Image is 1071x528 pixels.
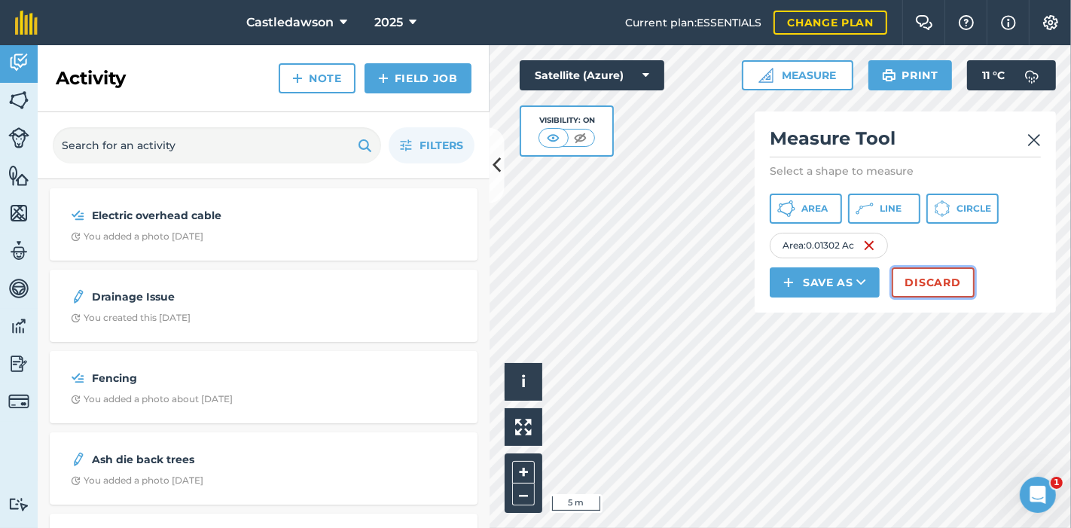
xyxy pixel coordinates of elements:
[71,450,86,468] img: svg+xml;base64,PD94bWwgdmVyc2lvbj0iMS4wIiBlbmNvZGluZz0idXRmLTgiPz4KPCEtLSBHZW5lcmF0b3I6IEFkb2JlIE...
[1042,15,1060,30] img: A cog icon
[1020,477,1056,513] iframe: Intercom live chat
[71,476,81,486] img: Clock with arrow pointing clockwise
[420,137,463,154] span: Filters
[8,51,29,74] img: svg+xml;base64,PD94bWwgdmVyc2lvbj0iMS4wIiBlbmNvZGluZz0idXRmLTgiPz4KPCEtLSBHZW5lcmF0b3I6IEFkb2JlIE...
[71,313,81,323] img: Clock with arrow pointing clockwise
[8,353,29,375] img: svg+xml;base64,PD94bWwgdmVyc2lvbj0iMS4wIiBlbmNvZGluZz0idXRmLTgiPz4KPCEtLSBHZW5lcmF0b3I6IEFkb2JlIE...
[358,136,372,154] img: svg+xml;base64,PHN2ZyB4bWxucz0iaHR0cDovL3d3dy53My5vcmcvMjAwMC9zdmciIHdpZHRoPSIxOSIgaGVpZ2h0PSIyNC...
[783,273,794,291] img: svg+xml;base64,PHN2ZyB4bWxucz0iaHR0cDovL3d3dy53My5vcmcvMjAwMC9zdmciIHdpZHRoPSIxNCIgaGVpZ2h0PSIyNC...
[967,60,1056,90] button: 11 °C
[59,441,468,496] a: Ash die back treesClock with arrow pointing clockwiseYou added a photo [DATE]
[8,277,29,300] img: svg+xml;base64,PD94bWwgdmVyc2lvbj0iMS4wIiBlbmNvZGluZz0idXRmLTgiPz4KPCEtLSBHZW5lcmF0b3I6IEFkb2JlIE...
[92,451,331,468] strong: Ash die back trees
[56,66,126,90] h2: Activity
[926,194,999,224] button: Circle
[8,497,29,511] img: svg+xml;base64,PD94bWwgdmVyc2lvbj0iMS4wIiBlbmNvZGluZz0idXRmLTgiPz4KPCEtLSBHZW5lcmF0b3I6IEFkb2JlIE...
[915,15,933,30] img: Two speech bubbles overlapping with the left bubble in the forefront
[1051,477,1063,489] span: 1
[880,203,902,215] span: Line
[59,197,468,252] a: Electric overhead cableClock with arrow pointing clockwiseYou added a photo [DATE]
[1027,131,1041,149] img: svg+xml;base64,PHN2ZyB4bWxucz0iaHR0cDovL3d3dy53My5vcmcvMjAwMC9zdmciIHdpZHRoPSIyMiIgaGVpZ2h0PSIzMC...
[8,315,29,337] img: svg+xml;base64,PD94bWwgdmVyc2lvbj0iMS4wIiBlbmNvZGluZz0idXRmLTgiPz4KPCEtLSBHZW5lcmF0b3I6IEFkb2JlIE...
[92,207,331,224] strong: Electric overhead cable
[59,279,468,333] a: Drainage IssueClock with arrow pointing clockwiseYou created this [DATE]
[8,391,29,412] img: svg+xml;base64,PD94bWwgdmVyc2lvbj0iMS4wIiBlbmNvZGluZz0idXRmLTgiPz4KPCEtLSBHZW5lcmF0b3I6IEFkb2JlIE...
[279,63,355,93] a: Note
[59,360,468,414] a: FencingClock with arrow pointing clockwiseYou added a photo about [DATE]
[773,11,887,35] a: Change plan
[758,68,773,83] img: Ruler icon
[539,114,596,127] div: Visibility: On
[8,127,29,148] img: svg+xml;base64,PD94bWwgdmVyc2lvbj0iMS4wIiBlbmNvZGluZz0idXRmLTgiPz4KPCEtLSBHZW5lcmF0b3I6IEFkb2JlIE...
[8,240,29,262] img: svg+xml;base64,PD94bWwgdmVyc2lvbj0iMS4wIiBlbmNvZGluZz0idXRmLTgiPz4KPCEtLSBHZW5lcmF0b3I6IEFkb2JlIE...
[53,127,381,163] input: Search for an activity
[15,11,38,35] img: fieldmargin Logo
[848,194,920,224] button: Line
[71,312,191,324] div: You created this [DATE]
[1001,14,1016,32] img: svg+xml;base64,PHN2ZyB4bWxucz0iaHR0cDovL3d3dy53My5vcmcvMjAwMC9zdmciIHdpZHRoPSIxNyIgaGVpZ2h0PSIxNy...
[71,232,81,242] img: Clock with arrow pointing clockwise
[770,194,842,224] button: Area
[544,130,563,145] img: svg+xml;base64,PHN2ZyB4bWxucz0iaHR0cDovL3d3dy53My5vcmcvMjAwMC9zdmciIHdpZHRoPSI1MCIgaGVpZ2h0PSI0MC...
[625,14,761,31] span: Current plan : ESSENTIALS
[957,15,975,30] img: A question mark icon
[71,369,85,387] img: svg+xml;base64,PD94bWwgdmVyc2lvbj0iMS4wIiBlbmNvZGluZz0idXRmLTgiPz4KPCEtLSBHZW5lcmF0b3I6IEFkb2JlIE...
[512,461,535,484] button: +
[957,203,991,215] span: Circle
[1017,60,1047,90] img: svg+xml;base64,PD94bWwgdmVyc2lvbj0iMS4wIiBlbmNvZGluZz0idXRmLTgiPz4KPCEtLSBHZW5lcmF0b3I6IEFkb2JlIE...
[882,66,896,84] img: svg+xml;base64,PHN2ZyB4bWxucz0iaHR0cDovL3d3dy53My5vcmcvMjAwMC9zdmciIHdpZHRoPSIxOSIgaGVpZ2h0PSIyNC...
[770,267,880,298] button: Save as
[71,288,86,306] img: svg+xml;base64,PD94bWwgdmVyc2lvbj0iMS4wIiBlbmNvZGluZz0idXRmLTgiPz4KPCEtLSBHZW5lcmF0b3I6IEFkb2JlIE...
[520,60,664,90] button: Satellite (Azure)
[770,233,888,258] div: Area : 0.01302 Ac
[770,127,1041,157] h2: Measure Tool
[365,63,471,93] a: Field Job
[378,69,389,87] img: svg+xml;base64,PHN2ZyB4bWxucz0iaHR0cDovL3d3dy53My5vcmcvMjAwMC9zdmciIHdpZHRoPSIxNCIgaGVpZ2h0PSIyNC...
[868,60,953,90] button: Print
[71,395,81,404] img: Clock with arrow pointing clockwise
[71,475,203,487] div: You added a photo [DATE]
[92,288,331,305] strong: Drainage Issue
[389,127,474,163] button: Filters
[512,484,535,505] button: –
[71,206,85,224] img: svg+xml;base64,PD94bWwgdmVyc2lvbj0iMS4wIiBlbmNvZGluZz0idXRmLTgiPz4KPCEtLSBHZW5lcmF0b3I6IEFkb2JlIE...
[71,393,233,405] div: You added a photo about [DATE]
[863,237,875,255] img: svg+xml;base64,PHN2ZyB4bWxucz0iaHR0cDovL3d3dy53My5vcmcvMjAwMC9zdmciIHdpZHRoPSIxNiIgaGVpZ2h0PSIyNC...
[8,89,29,111] img: svg+xml;base64,PHN2ZyB4bWxucz0iaHR0cDovL3d3dy53My5vcmcvMjAwMC9zdmciIHdpZHRoPSI1NiIgaGVpZ2h0PSI2MC...
[292,69,303,87] img: svg+xml;base64,PHN2ZyB4bWxucz0iaHR0cDovL3d3dy53My5vcmcvMjAwMC9zdmciIHdpZHRoPSIxNCIgaGVpZ2h0PSIyNC...
[505,363,542,401] button: i
[8,164,29,187] img: svg+xml;base64,PHN2ZyB4bWxucz0iaHR0cDovL3d3dy53My5vcmcvMjAwMC9zdmciIHdpZHRoPSI1NiIgaGVpZ2h0PSI2MC...
[892,267,975,298] button: Discard
[982,60,1005,90] span: 11 ° C
[742,60,853,90] button: Measure
[521,372,526,391] span: i
[515,419,532,435] img: Four arrows, one pointing top left, one top right, one bottom right and the last bottom left
[571,130,590,145] img: svg+xml;base64,PHN2ZyB4bWxucz0iaHR0cDovL3d3dy53My5vcmcvMjAwMC9zdmciIHdpZHRoPSI1MCIgaGVpZ2h0PSI0MC...
[246,14,334,32] span: Castledawson
[770,163,1041,179] p: Select a shape to measure
[92,370,331,386] strong: Fencing
[801,203,828,215] span: Area
[71,230,203,243] div: You added a photo [DATE]
[374,14,403,32] span: 2025
[8,202,29,224] img: svg+xml;base64,PHN2ZyB4bWxucz0iaHR0cDovL3d3dy53My5vcmcvMjAwMC9zdmciIHdpZHRoPSI1NiIgaGVpZ2h0PSI2MC...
